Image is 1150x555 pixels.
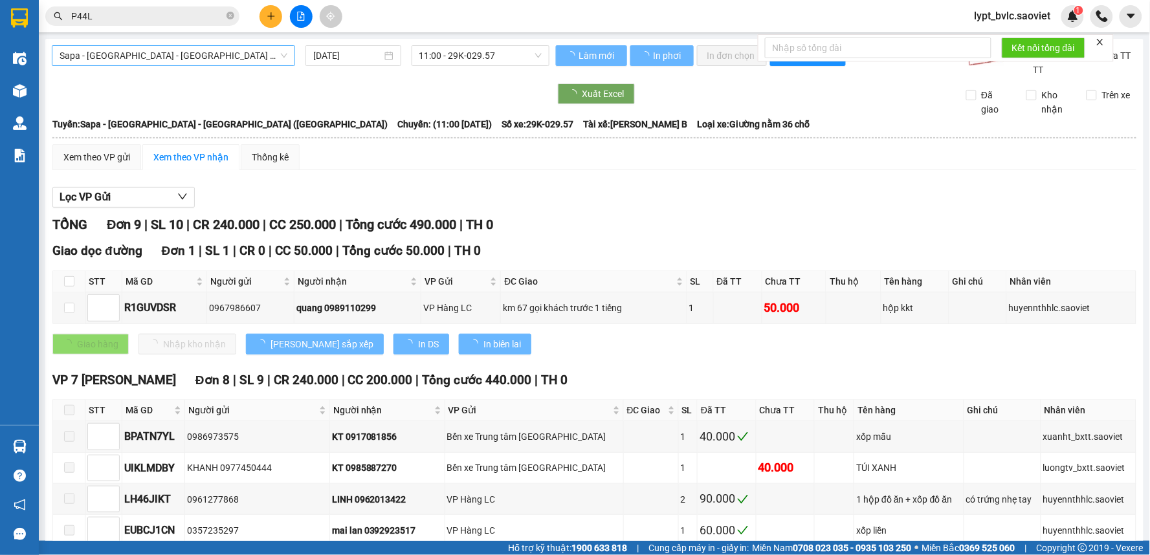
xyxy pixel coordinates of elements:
[107,217,141,232] span: Đơn 9
[416,373,419,387] span: |
[13,116,27,130] img: warehouse-icon
[1007,271,1136,292] th: Nhân viên
[332,492,443,506] div: LINH 0962013422
[503,301,684,315] div: km 67 gọi khách trước 1 tiếng
[502,117,573,131] span: Số xe: 29K-029.57
[922,541,1015,555] span: Miền Bắc
[1037,88,1077,116] span: Kho nhận
[124,522,182,538] div: EUBCJ1CN
[964,400,1041,421] th: Ghi chú
[1125,10,1137,22] span: caret-down
[313,49,381,63] input: 11/10/2025
[14,528,26,540] span: message
[856,492,961,506] div: 1 hộp đồ ăn + xốp đồ ăn
[1076,6,1081,15] span: 1
[290,5,313,28] button: file-add
[252,150,289,164] div: Thống kê
[504,274,673,288] span: ĐC Giao
[949,271,1007,292] th: Ghi chú
[579,49,617,63] span: Làm mới
[582,87,625,101] span: Xuất Excel
[1067,10,1079,22] img: icon-new-feature
[333,403,432,417] span: Người nhận
[199,243,202,258] span: |
[52,243,142,258] span: Giao dọc đường
[641,51,652,60] span: loading
[856,461,961,475] div: TÚI XANH
[758,459,813,477] div: 40.000
[583,117,687,131] span: Tài xế: [PERSON_NAME] B
[697,117,810,131] span: Loại xe: Giường nằm 36 chỗ
[14,470,26,482] span: question-circle
[447,430,621,444] div: Bến xe Trung tâm [GEOGRAPHIC_DATA]
[1096,10,1108,22] img: phone-icon
[256,339,271,348] span: loading
[13,149,27,162] img: solution-icon
[459,334,531,354] button: In biên lai
[421,292,501,323] td: VP Hàng LC
[233,373,236,387] span: |
[1043,430,1134,444] div: xuanht_bxtt.saoviet
[854,400,964,421] th: Tên hàng
[654,49,683,63] span: In phơi
[915,545,919,550] span: ⚪️
[296,301,419,315] div: quang 0989110299
[793,543,912,553] strong: 0708 023 035 - 0935 103 250
[205,243,230,258] span: SL 1
[63,150,130,164] div: Xem theo VP gửi
[1096,38,1105,47] span: close
[60,46,287,65] span: Sapa - Lào Cai - Hà Nội (Giường)
[1097,88,1136,102] span: Trên xe
[964,8,1061,24] span: lypt_bvlc.saoviet
[856,430,961,444] div: xốp mẫu
[881,271,949,292] th: Tên hàng
[418,337,439,351] span: In DS
[124,460,182,476] div: UIKLMDBY
[209,301,292,315] div: 0967986607
[757,400,815,421] th: Chưa TT
[1120,5,1142,28] button: caret-down
[1043,461,1134,475] div: luongtv_bxtt.saoviet
[11,8,28,28] img: logo-vxr
[535,373,538,387] span: |
[737,494,749,505] span: check
[425,274,487,288] span: VP Gửi
[469,339,483,348] span: loading
[630,45,694,66] button: In phơi
[332,461,443,475] div: KT 0985887270
[122,453,185,484] td: UIKLMDBY
[423,373,532,387] span: Tổng cước 440.000
[275,243,333,258] span: CC 50.000
[648,541,749,555] span: Cung cấp máy in - giấy in:
[419,46,542,65] span: 11:00 - 29K-029.57
[764,299,824,317] div: 50.000
[227,10,234,23] span: close-circle
[445,484,624,515] td: VP Hàng LC
[681,523,695,538] div: 1
[1043,492,1134,506] div: huyennthhlc.saoviet
[13,52,27,65] img: warehouse-icon
[689,301,711,315] div: 1
[124,491,182,507] div: LH46JIKT
[1025,541,1027,555] span: |
[483,337,521,351] span: In biên lai
[126,403,171,417] span: Mã GD
[447,492,621,506] div: VP Hàng LC
[1041,400,1136,421] th: Nhân viên
[445,421,624,452] td: Bến xe Trung tâm Lào Cai
[320,5,342,28] button: aim
[267,373,271,387] span: |
[210,274,281,288] span: Người gửi
[298,274,408,288] span: Người nhận
[239,243,265,258] span: CR 0
[267,12,276,21] span: plus
[85,400,122,421] th: STT
[60,189,111,205] span: Lọc VP Gửi
[269,243,272,258] span: |
[966,492,1039,506] div: có trứng nhẹ tay
[681,492,695,506] div: 2
[566,51,577,60] span: loading
[826,271,881,292] th: Thu hộ
[856,523,961,538] div: xốp liền
[233,243,236,258] span: |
